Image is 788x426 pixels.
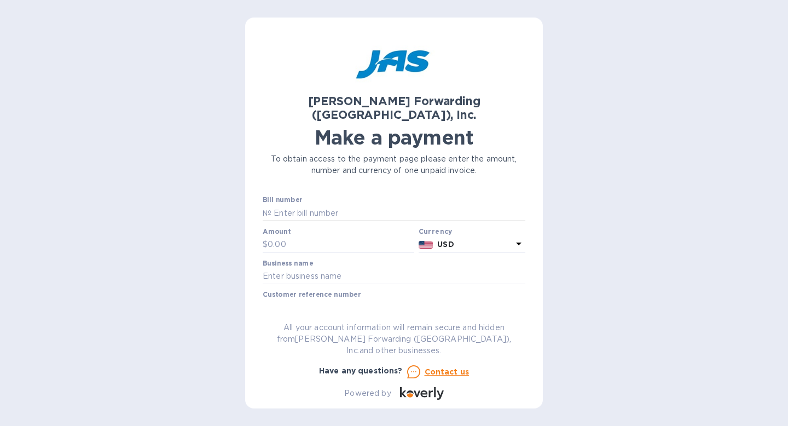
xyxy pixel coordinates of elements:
b: Currency [419,227,453,235]
h1: Make a payment [263,126,525,149]
p: Powered by [344,388,391,399]
u: Contact us [425,367,470,376]
label: Amount [263,228,291,235]
input: Enter bill number [271,205,525,221]
p: To obtain access to the payment page please enter the amount, number and currency of one unpaid i... [263,153,525,176]
b: Have any questions? [319,366,403,375]
b: USD [437,240,454,249]
input: Enter customer reference number [263,300,525,316]
label: Bill number [263,197,302,204]
label: Customer reference number [263,292,361,298]
p: № [263,208,271,219]
label: Business name [263,260,313,267]
p: All your account information will remain secure and hidden from [PERSON_NAME] Forwarding ([GEOGRA... [263,322,525,356]
img: USD [419,241,433,249]
input: 0.00 [268,237,414,253]
p: $ [263,239,268,250]
input: Enter business name [263,268,525,285]
b: [PERSON_NAME] Forwarding ([GEOGRAPHIC_DATA]), Inc. [308,94,480,122]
